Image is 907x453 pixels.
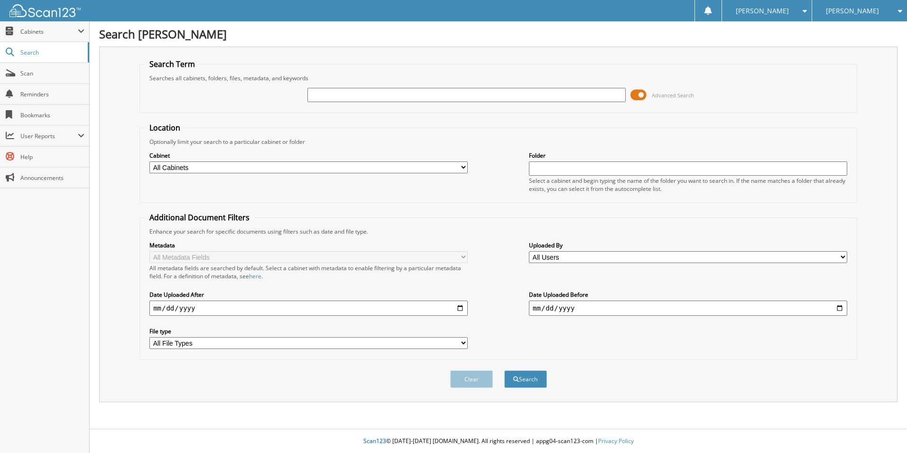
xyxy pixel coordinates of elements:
span: Bookmarks [20,111,84,119]
span: User Reports [20,132,78,140]
label: Folder [529,151,847,160]
span: [PERSON_NAME] [826,8,879,14]
legend: Search Term [145,59,200,69]
h1: Search [PERSON_NAME] [99,26,898,42]
div: Searches all cabinets, folders, files, metadata, and keywords [145,74,852,82]
div: Optionally limit your search to a particular cabinet or folder [145,138,852,146]
button: Search [504,370,547,388]
label: Cabinet [149,151,468,160]
span: Cabinets [20,28,78,36]
legend: Additional Document Filters [145,212,254,223]
div: Enhance your search for specific documents using filters such as date and file type. [145,227,852,236]
div: Select a cabinet and begin typing the name of the folder you want to search in. If the name match... [529,177,847,193]
input: end [529,301,847,316]
label: File type [149,327,468,335]
span: Announcements [20,174,84,182]
legend: Location [145,123,185,133]
a: here [249,272,261,280]
span: Help [20,153,84,161]
input: start [149,301,468,316]
button: Clear [450,370,493,388]
a: Privacy Policy [598,437,634,445]
span: [PERSON_NAME] [736,8,789,14]
span: Reminders [20,90,84,98]
span: Advanced Search [652,92,694,99]
img: scan123-logo-white.svg [9,4,81,17]
span: Scan123 [363,437,386,445]
label: Date Uploaded After [149,291,468,299]
label: Metadata [149,241,468,249]
span: Scan [20,69,84,77]
label: Uploaded By [529,241,847,249]
div: © [DATE]-[DATE] [DOMAIN_NAME]. All rights reserved | appg04-scan123-com | [90,430,907,453]
label: Date Uploaded Before [529,291,847,299]
span: Search [20,48,83,57]
div: All metadata fields are searched by default. Select a cabinet with metadata to enable filtering b... [149,264,468,280]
